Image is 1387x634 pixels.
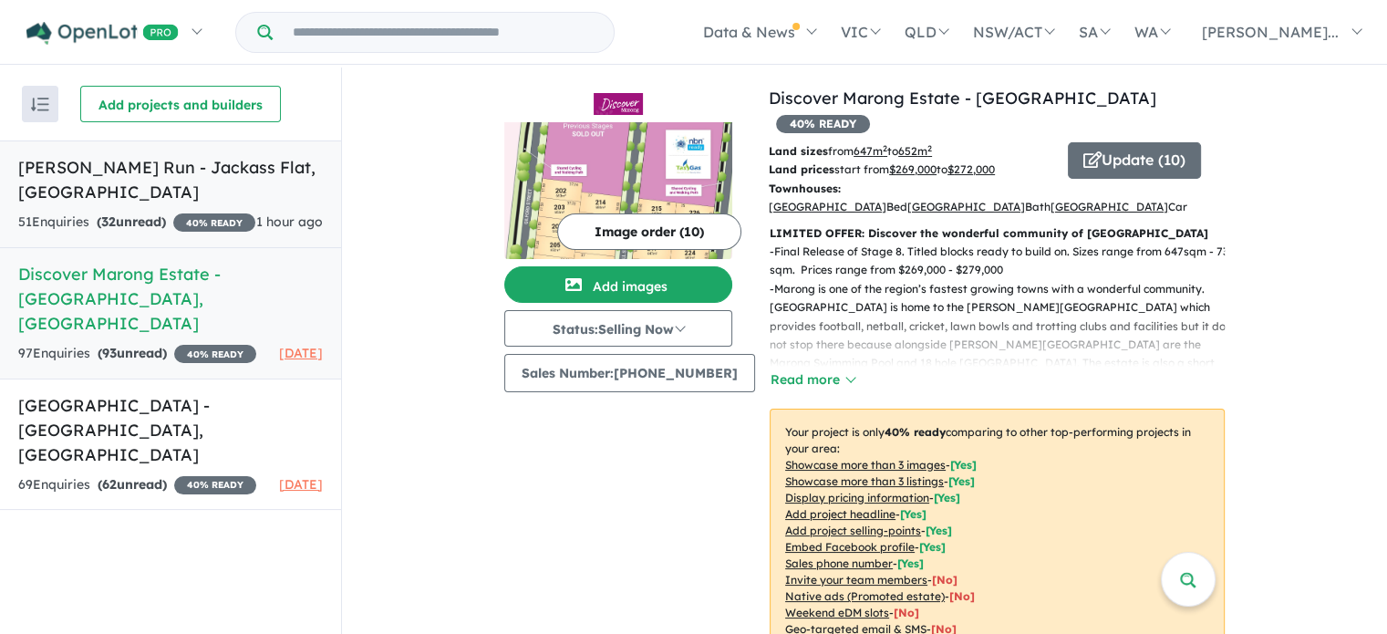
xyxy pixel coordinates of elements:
div: 97 Enquir ies [18,343,256,365]
button: Status:Selling Now [504,310,732,347]
span: [ Yes ] [897,556,924,570]
span: 40 % READY [174,345,256,363]
img: Openlot PRO Logo White [26,22,179,45]
u: Add project selling-points [785,524,921,537]
p: from [769,142,1054,161]
h5: Discover Marong Estate - [GEOGRAPHIC_DATA] , [GEOGRAPHIC_DATA] [18,262,323,336]
input: Try estate name, suburb, builder or developer [276,13,610,52]
u: Showcase more than 3 images [785,458,946,472]
button: Add projects and builders [80,86,281,122]
u: $ 269,000 [889,162,937,176]
u: Sales phone number [785,556,893,570]
span: [DATE] [279,345,323,361]
span: 40 % READY [776,115,870,133]
b: Land sizes [769,144,828,158]
u: Native ads (Promoted estate) [785,589,945,603]
div: 51 Enquir ies [18,212,255,234]
strong: ( unread) [98,476,167,493]
u: Embed Facebook profile [785,540,915,554]
span: 40 % READY [174,476,256,494]
strong: ( unread) [98,345,167,361]
a: Discover Marong Estate - Marong LogoDiscover Marong Estate - Marong [504,86,732,259]
button: Read more [770,369,855,390]
p: LIMITED OFFER: Discover the wonderful community of [GEOGRAPHIC_DATA] [770,224,1225,243]
span: [PERSON_NAME]... [1202,23,1339,41]
button: Update (10) [1068,142,1201,179]
span: [ Yes ] [900,507,926,521]
span: [ Yes ] [950,458,977,472]
img: Discover Marong Estate - Marong Logo [512,93,725,115]
span: [ Yes ] [926,524,952,537]
span: [No] [894,606,919,619]
b: Land prices [769,162,834,176]
button: Image order (10) [557,213,741,250]
span: [No] [949,589,975,603]
u: Add project headline [785,507,895,521]
p: - Final Release of Stage 8. Titled blocks ready to build on. Sizes range from 647sqm - 730 sqm. P... [770,243,1239,280]
img: sort.svg [31,98,49,111]
span: to [937,162,995,176]
span: [DATE] [279,476,323,493]
div: 69 Enquir ies [18,474,256,496]
u: [GEOGRAPHIC_DATA] [1051,200,1168,213]
strong: ( unread) [97,213,166,230]
u: $ 272,000 [947,162,995,176]
span: 1 hour ago [256,213,323,230]
span: 93 [102,345,117,361]
span: to [887,144,932,158]
button: Add images [504,266,732,303]
u: 652 m [898,144,932,158]
span: [ Yes ] [934,491,960,504]
span: [ No ] [932,573,957,587]
sup: 2 [883,143,887,153]
span: 62 [102,476,117,493]
p: Bed Bath Car [769,180,1054,217]
u: 647 m [854,144,887,158]
u: Showcase more than 3 listings [785,474,944,488]
span: 32 [101,213,116,230]
b: 40 % ready [885,425,946,439]
u: [GEOGRAPHIC_DATA] [769,200,886,213]
span: [ Yes ] [948,474,975,488]
h5: [PERSON_NAME] Run - Jackass Flat , [GEOGRAPHIC_DATA] [18,155,323,204]
u: Display pricing information [785,491,929,504]
b: Townhouses: [769,182,841,195]
img: Discover Marong Estate - Marong [504,122,732,259]
span: [ Yes ] [919,540,946,554]
u: [GEOGRAPHIC_DATA] [907,200,1025,213]
h5: [GEOGRAPHIC_DATA] - [GEOGRAPHIC_DATA] , [GEOGRAPHIC_DATA] [18,393,323,467]
u: Invite your team members [785,573,927,587]
u: Weekend eDM slots [785,606,889,619]
button: Sales Number:[PHONE_NUMBER] [504,354,755,392]
p: start from [769,161,1054,179]
sup: 2 [927,143,932,153]
p: - Marong is one of the region’s fastest growing towns with a wonderful community. [GEOGRAPHIC_DAT... [770,280,1239,448]
span: 40 % READY [173,213,255,232]
a: Discover Marong Estate - [GEOGRAPHIC_DATA] [769,88,1156,109]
